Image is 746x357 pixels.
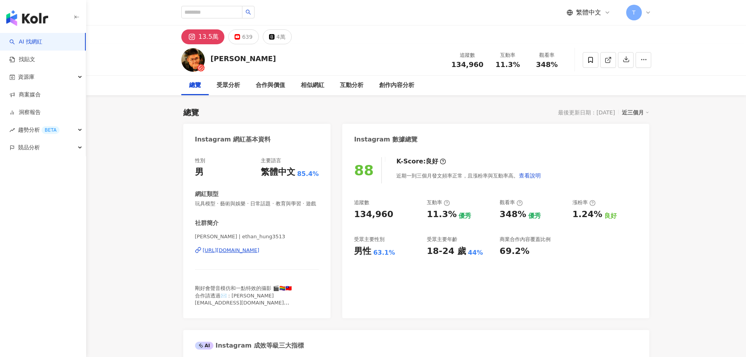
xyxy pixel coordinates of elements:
[379,81,414,90] div: 創作內容分析
[211,54,276,63] div: [PERSON_NAME]
[195,285,292,313] span: 剛好會聲音模仿和一點特效的攝影 🎬🏳️‍🌈🇹🇼 合作請透過✉️ : [PERSON_NAME][EMAIL_ADDRESS][DOMAIN_NAME] 私訊不回覆合作訊息唷🫶
[495,61,520,69] span: 11.3%
[573,199,596,206] div: 漲粉率
[459,212,471,220] div: 優秀
[500,245,529,257] div: 69.2%
[340,81,363,90] div: 互動分析
[426,157,438,166] div: 良好
[195,341,304,350] div: Instagram 成效等級三大指標
[500,199,523,206] div: 觀看率
[195,135,271,144] div: Instagram 網紅基本資料
[354,245,371,257] div: 男性
[195,200,319,207] span: 玩具模型 · 藝術與娛樂 · 日常話題 · 教育與學習 · 遊戲
[622,107,649,118] div: 近三個月
[195,342,214,350] div: AI
[536,61,558,69] span: 348%
[9,109,41,116] a: 洞察報告
[354,135,417,144] div: Instagram 數據總覽
[301,81,324,90] div: 相似網紅
[452,51,484,59] div: 追蹤數
[18,121,60,139] span: 趨勢分析
[373,248,395,257] div: 63.1%
[18,139,40,156] span: 競品分析
[396,168,541,183] div: 近期一到三個月發文頻率正常，且漲粉率與互動率高。
[263,29,292,44] button: 4萬
[42,126,60,134] div: BETA
[468,248,483,257] div: 44%
[9,56,35,63] a: 找貼文
[604,212,617,220] div: 良好
[18,68,34,86] span: 資源庫
[195,233,319,240] span: [PERSON_NAME] | ethan_hung3513
[519,172,541,179] span: 查看說明
[189,81,201,90] div: 總覽
[573,208,602,221] div: 1.24%
[181,48,205,72] img: KOL Avatar
[9,127,15,133] span: rise
[195,190,219,198] div: 網紅類型
[261,157,281,164] div: 主要語言
[195,166,204,178] div: 男
[500,236,551,243] div: 商業合作內容覆蓋比例
[6,10,48,26] img: logo
[500,208,526,221] div: 348%
[354,236,385,243] div: 受眾主要性別
[297,170,319,178] span: 85.4%
[354,208,393,221] div: 134,960
[427,199,450,206] div: 互動率
[261,166,295,178] div: 繁體中文
[452,60,484,69] span: 134,960
[558,109,615,116] div: 最後更新日期：[DATE]
[276,31,285,42] div: 4萬
[256,81,285,90] div: 合作與價值
[9,91,41,99] a: 商案媒合
[576,8,601,17] span: 繁體中文
[195,219,219,227] div: 社群簡介
[203,247,260,254] div: [URL][DOMAIN_NAME]
[493,51,523,59] div: 互動率
[427,245,466,257] div: 18-24 歲
[183,107,199,118] div: 總覽
[217,81,240,90] div: 受眾分析
[246,9,251,15] span: search
[427,208,457,221] div: 11.3%
[632,8,636,17] span: T
[195,247,319,254] a: [URL][DOMAIN_NAME]
[427,236,457,243] div: 受眾主要年齡
[528,212,541,220] div: 優秀
[354,199,369,206] div: 追蹤數
[181,29,225,44] button: 13.5萬
[532,51,562,59] div: 觀看率
[518,168,541,183] button: 查看說明
[242,31,253,42] div: 639
[396,157,446,166] div: K-Score :
[228,29,259,44] button: 639
[195,157,205,164] div: 性別
[354,162,374,178] div: 88
[9,38,42,46] a: searchAI 找網紅
[199,31,219,42] div: 13.5萬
